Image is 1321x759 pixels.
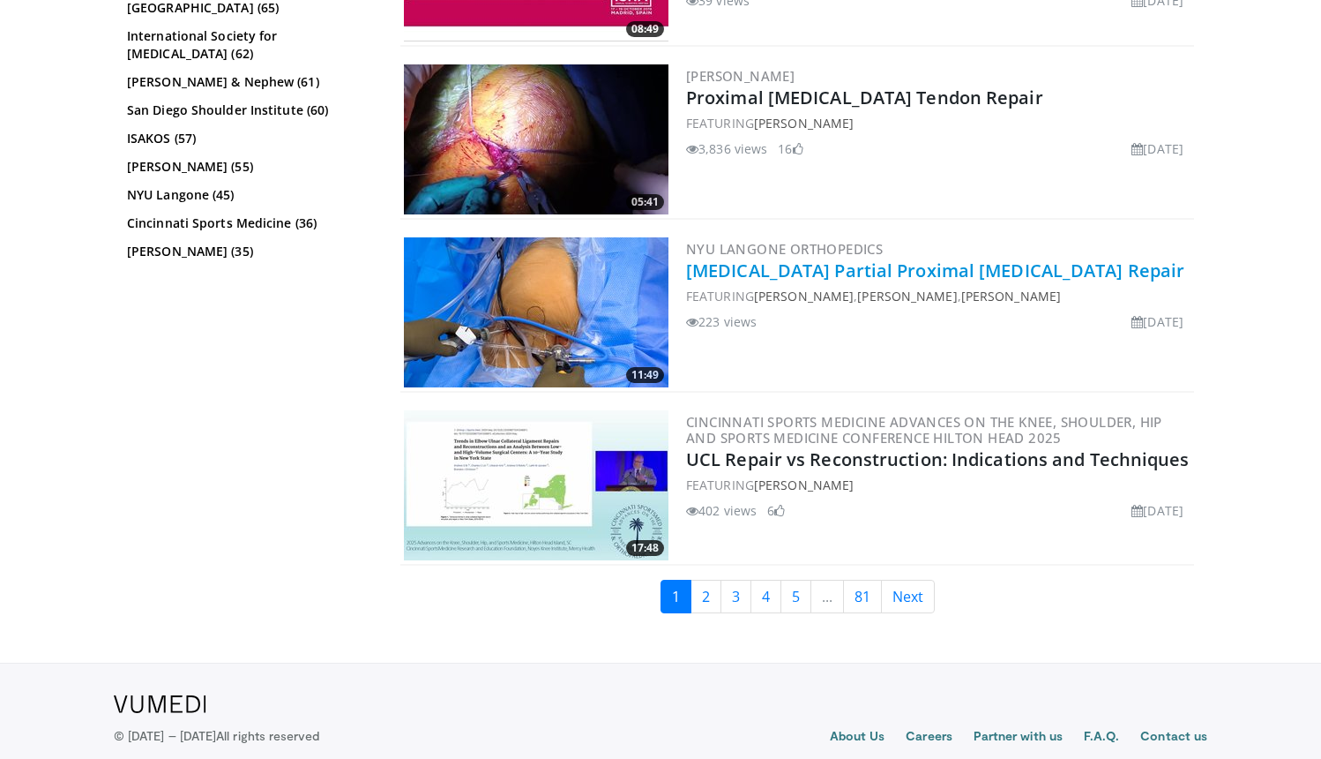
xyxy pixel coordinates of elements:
a: 2 [690,580,721,613]
li: 402 views [686,501,757,520]
a: Next [881,580,935,613]
a: 81 [843,580,882,613]
img: c9f5f725-9254-4de8-80fa-e0b91e2edf95.300x170_q85_crop-smart_upscale.jpg [404,410,668,560]
a: [MEDICAL_DATA] Partial Proximal [MEDICAL_DATA] Repair [686,259,1184,282]
a: F.A.Q. [1084,727,1119,748]
a: Partner with us [974,727,1063,748]
div: FEATURING [686,476,1190,494]
li: [DATE] [1131,139,1183,158]
a: 05:41 [404,64,668,214]
div: FEATURING , , [686,287,1190,305]
a: [PERSON_NAME] (55) [127,158,369,176]
a: NYU Langone Orthopedics [686,240,883,258]
span: 08:49 [626,21,664,37]
li: 3,836 views [686,139,767,158]
img: f56208a8-a1a6-4318-9c01-728e1354752b.jpg.300x170_q85_crop-smart_upscale.jpg [404,237,668,387]
a: 4 [750,580,781,613]
a: Careers [906,727,952,748]
a: San Diego Shoulder Institute (60) [127,101,369,119]
a: 11:49 [404,237,668,387]
img: 85d99b7d-c6a5-4a95-ab74-578881566861.300x170_q85_crop-smart_upscale.jpg [404,64,668,214]
a: 17:48 [404,410,668,560]
li: 223 views [686,312,757,331]
span: 17:48 [626,540,664,556]
a: UCL Repair vs Reconstruction: Indications and Techniques [686,447,1190,471]
a: [PERSON_NAME] [686,67,795,85]
a: International Society for [MEDICAL_DATA] (62) [127,27,369,63]
img: VuMedi Logo [114,695,206,713]
p: © [DATE] – [DATE] [114,727,320,745]
a: Contact us [1140,727,1207,748]
a: Cincinnati Sports Medicine (36) [127,214,369,232]
a: [PERSON_NAME] & Nephew (61) [127,73,369,91]
a: Cincinnati Sports Medicine Advances on the Knee, Shoulder, Hip and Sports Medicine Conference Hil... [686,413,1162,447]
li: 16 [778,139,802,158]
li: 6 [767,501,785,520]
a: [PERSON_NAME] [857,288,957,304]
a: About Us [830,727,885,748]
li: [DATE] [1131,312,1183,331]
a: [PERSON_NAME] (35) [127,243,369,260]
div: FEATURING [686,114,1190,132]
span: 05:41 [626,194,664,210]
a: 1 [660,580,691,613]
a: 3 [720,580,751,613]
nav: Search results pages [400,580,1194,613]
a: ISAKOS (57) [127,130,369,147]
span: 11:49 [626,367,664,383]
a: [PERSON_NAME] [961,288,1061,304]
span: All rights reserved [216,728,319,743]
a: 5 [780,580,811,613]
a: NYU Langone (45) [127,186,369,204]
li: [DATE] [1131,501,1183,520]
a: [PERSON_NAME] [754,115,854,132]
a: [PERSON_NAME] [754,288,854,304]
a: Proximal [MEDICAL_DATA] Tendon Repair [686,86,1043,109]
a: [PERSON_NAME] [754,477,854,493]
